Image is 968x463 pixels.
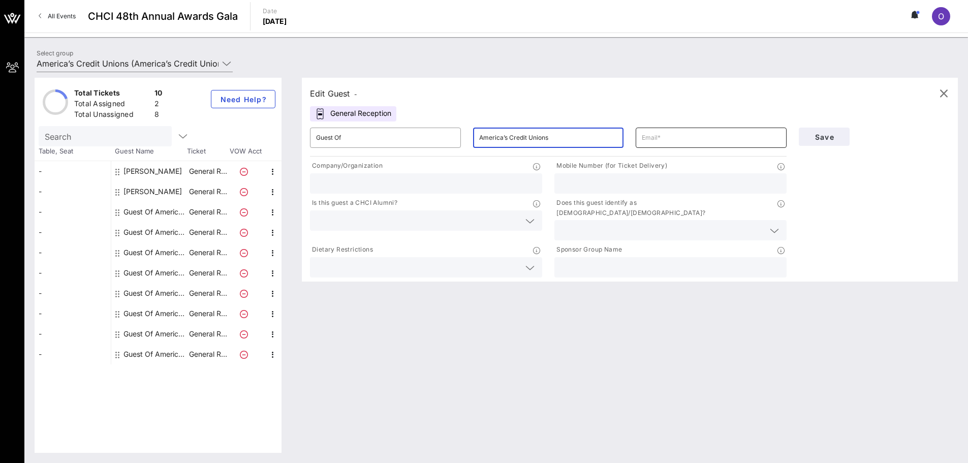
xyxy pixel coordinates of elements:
div: - [35,303,111,324]
div: 2 [154,99,163,111]
p: General R… [188,202,228,222]
div: Total Tickets [74,88,150,101]
span: - [354,90,357,98]
p: General R… [188,161,228,181]
div: Juan Fernandez [123,181,182,202]
label: Select group [37,49,73,57]
input: Email* [642,130,780,146]
div: - [35,263,111,283]
a: All Events [33,8,82,24]
p: Sponsor Group Name [554,244,622,255]
p: General R… [188,344,228,364]
div: O [932,7,950,25]
span: Guest Name [111,146,187,157]
div: Guest Of America’s Credit Unions [123,324,188,344]
div: - [35,324,111,344]
div: Guest Of America’s Credit Unions [123,222,188,242]
div: Guest Of America’s Credit Unions [123,344,188,364]
div: Guest Of America’s Credit Unions [123,242,188,263]
div: - [35,283,111,303]
div: - [35,202,111,222]
div: 8 [154,109,163,122]
div: Adrian Velazquez [123,161,182,181]
p: Dietary Restrictions [310,244,373,255]
div: Total Unassigned [74,109,150,122]
span: VOW Acct [228,146,263,157]
p: Is this guest a CHCI Alumni? [310,198,397,208]
div: - [35,181,111,202]
input: First Name* [316,130,455,146]
p: Company/Organization [310,161,383,171]
p: General R… [188,242,228,263]
div: - [35,242,111,263]
div: 10 [154,88,163,101]
input: Last Name* [479,130,618,146]
p: [DATE] [263,16,287,26]
div: Total Assigned [74,99,150,111]
button: Need Help? [211,90,275,108]
p: Date [263,6,287,16]
span: O [938,11,944,21]
div: Edit Guest [310,86,357,101]
span: Save [807,133,841,141]
p: General R… [188,324,228,344]
div: General Reception [310,106,396,121]
span: Need Help? [220,95,267,104]
div: - [35,161,111,181]
span: All Events [48,12,76,20]
div: Guest Of America’s Credit Unions [123,202,188,222]
div: Guest Of America’s Credit Unions [123,303,188,324]
button: Save [799,128,850,146]
div: - [35,344,111,364]
div: Guest Of America’s Credit Unions [123,263,188,283]
span: Ticket [187,146,228,157]
span: Table, Seat [35,146,111,157]
p: Mobile Number (for Ticket Delivery) [554,161,667,171]
p: General R… [188,263,228,283]
div: Guest Of America’s Credit Unions [123,283,188,303]
span: CHCI 48th Annual Awards Gala [88,9,238,24]
p: Does this guest identify as [DEMOGRAPHIC_DATA]/[DEMOGRAPHIC_DATA]? [554,198,777,218]
p: General R… [188,181,228,202]
p: General R… [188,222,228,242]
p: General R… [188,303,228,324]
div: - [35,222,111,242]
p: General R… [188,283,228,303]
